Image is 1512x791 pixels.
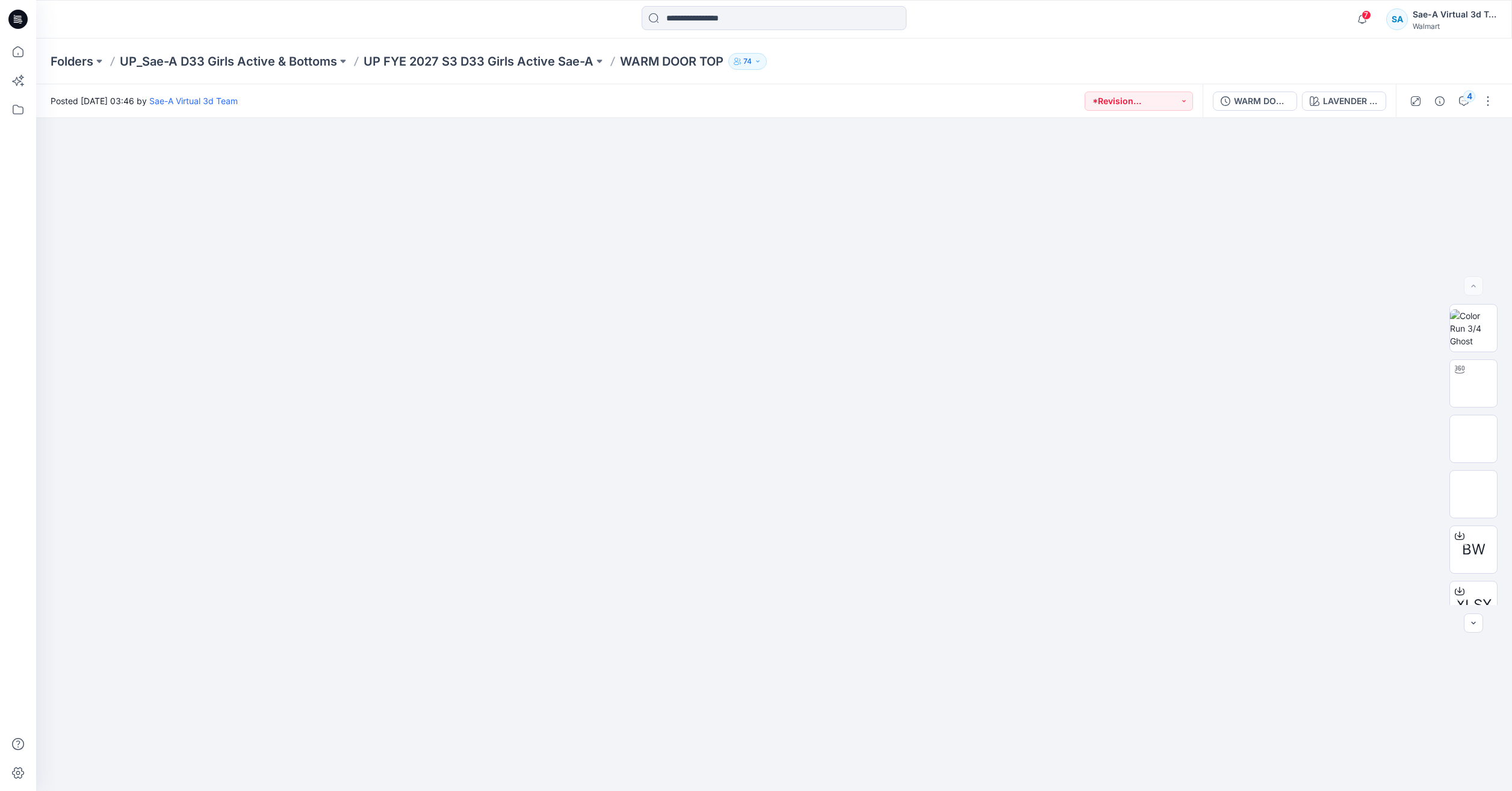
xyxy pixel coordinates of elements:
div: 4 [1463,90,1475,102]
a: UP_Sae-A D33 Girls Active & Bottoms [120,53,337,70]
button: Details [1430,92,1449,111]
div: Walmart [1413,22,1497,31]
span: XLSX [1456,594,1492,616]
div: LAVENDER HORIZON 2062189PW [1323,95,1378,108]
img: Color Run 3/4 Ghost [1450,309,1497,347]
button: LAVENDER HORIZON 2062189PW [1302,92,1386,111]
span: Posted [DATE] 03:46 by [51,95,238,107]
button: 74 [728,53,767,70]
div: WARM DOOR TOP_FULL COLORWAYS [1234,95,1289,108]
a: Folders [51,53,93,70]
p: 74 [743,55,752,68]
a: Sae-A Virtual 3d Team [149,96,238,106]
a: UP FYE 2027 S3 D33 Girls Active Sae-A [364,53,593,70]
button: WARM DOOR TOP_FULL COLORWAYS [1213,92,1297,111]
span: BW [1462,539,1486,560]
div: SA [1386,8,1408,30]
button: 4 [1454,92,1473,111]
div: Sae-A Virtual 3d Team [1413,7,1497,22]
span: 7 [1362,10,1371,20]
p: WARM DOOR TOP [620,53,723,70]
